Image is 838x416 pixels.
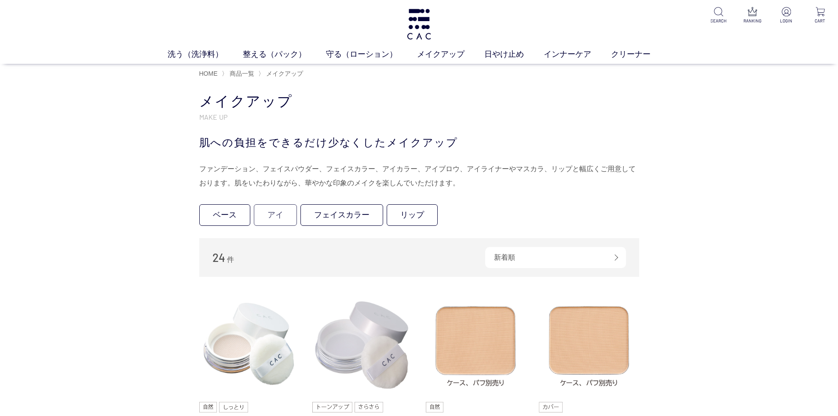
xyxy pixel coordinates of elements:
[406,9,432,40] img: logo
[243,48,326,60] a: 整える（パック）
[776,18,797,24] p: LOGIN
[199,135,639,151] div: 肌への負担をできるだけ少なくしたメイクアップ
[168,48,243,60] a: 洗う（洗浄料）
[227,256,234,263] span: 件
[387,204,438,226] a: リップ
[219,402,248,412] img: しっとり
[708,7,729,24] a: SEARCH
[312,295,413,395] img: ＣＡＣコンディショニング ルースパウダー 白絹（しろきぬ）
[212,250,225,264] span: 24
[228,70,254,77] a: 商品一覧
[539,402,563,412] img: カバー
[809,7,831,24] a: CART
[742,18,763,24] p: RANKING
[426,295,526,395] img: ＣＡＣパウダーファンデーション スムース レフィル
[742,7,763,24] a: RANKING
[199,402,217,412] img: 自然
[417,48,484,60] a: メイクアップ
[266,70,303,77] span: メイクアップ
[776,7,797,24] a: LOGIN
[544,48,611,60] a: インナーケア
[312,402,352,412] img: トーンアップ
[708,18,729,24] p: SEARCH
[258,70,305,78] li: 〉
[326,48,417,60] a: 守る（ローション）
[355,402,384,412] img: さらさら
[199,92,639,111] h1: メイクアップ
[485,247,626,268] div: 新着順
[199,162,639,190] div: ファンデーション、フェイスパウダー、フェイスカラー、アイカラー、アイブロウ、アイライナーやマスカラ、リップと幅広くご用意しております。肌をいたわりながら、華やかな印象のメイクを楽しんでいただけます。
[199,295,300,395] img: ＣＡＣコンディショニング ルースパウダー 薄絹（うすきぬ）
[611,48,670,60] a: クリーナー
[539,295,639,395] img: ＣＡＣパウダーファンデーション エアリー レフィル
[484,48,544,60] a: 日やけ止め
[199,204,250,226] a: ベース
[426,402,444,412] img: 自然
[264,70,303,77] a: メイクアップ
[199,112,639,121] p: MAKE UP
[230,70,254,77] span: 商品一覧
[300,204,383,226] a: フェイスカラー
[222,70,256,78] li: 〉
[809,18,831,24] p: CART
[254,204,297,226] a: アイ
[199,70,218,77] a: HOME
